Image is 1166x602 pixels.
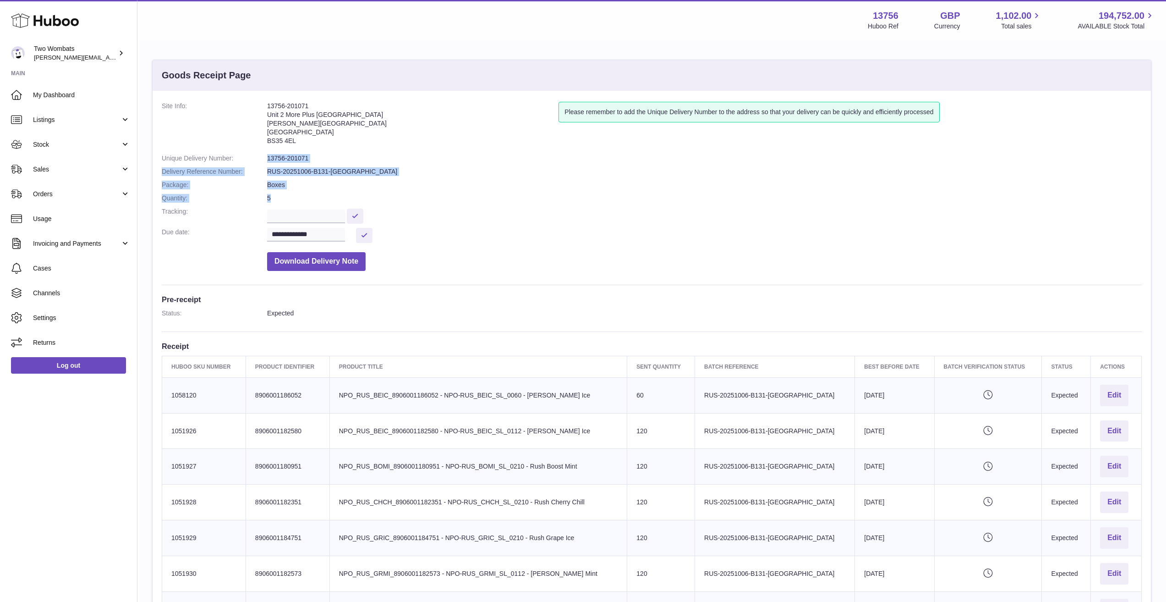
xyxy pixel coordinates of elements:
td: 8906001186052 [246,377,329,413]
th: Batch Reference [695,356,855,377]
td: RUS-20251006-B131-[GEOGRAPHIC_DATA] [695,556,855,591]
td: RUS-20251006-B131-[GEOGRAPHIC_DATA] [695,485,855,520]
a: 194,752.00 AVAILABLE Stock Total [1078,10,1155,31]
td: Expected [1042,377,1091,413]
span: Channels [33,289,130,298]
td: 1051928 [162,485,246,520]
td: [DATE] [855,377,934,413]
button: Download Delivery Note [267,252,366,271]
h3: Goods Receipt Page [162,69,251,82]
strong: GBP [940,10,960,22]
td: NPO_RUS_GRMI_8906001182573 - NPO-RUS_GRMI_SL_0112 - [PERSON_NAME] Mint [329,556,627,591]
a: Log out [11,357,126,374]
span: Returns [33,338,130,347]
th: Actions [1091,356,1142,377]
h3: Receipt [162,341,1142,351]
td: RUS-20251006-B131-[GEOGRAPHIC_DATA] [695,449,855,485]
div: Huboo Ref [868,22,898,31]
td: 120 [627,520,695,556]
td: 1051930 [162,556,246,591]
dd: Boxes [267,181,1142,189]
div: Currency [934,22,960,31]
td: NPO_RUS_BEIC_8906001186052 - NPO-RUS_BEIC_SL_0060 - [PERSON_NAME] Ice [329,377,627,413]
span: Cases [33,264,130,273]
dd: RUS-20251006-B131-[GEOGRAPHIC_DATA] [267,167,1142,176]
td: Expected [1042,413,1091,449]
dt: Due date: [162,228,267,243]
td: 8906001180951 [246,449,329,485]
td: [DATE] [855,449,934,485]
td: 1058120 [162,377,246,413]
th: Huboo SKU Number [162,356,246,377]
th: Batch Verification Status [934,356,1042,377]
td: 8906001182351 [246,485,329,520]
dt: Unique Delivery Number: [162,154,267,163]
td: [DATE] [855,556,934,591]
button: Edit [1100,563,1128,585]
button: Edit [1100,420,1128,442]
span: Total sales [1001,22,1042,31]
span: Sales [33,165,120,174]
button: Edit [1100,456,1128,477]
span: Usage [33,215,130,223]
dt: Package: [162,181,267,189]
dd: Expected [267,309,1142,318]
th: Sent Quantity [627,356,695,377]
span: 194,752.00 [1099,10,1144,22]
td: RUS-20251006-B131-[GEOGRAPHIC_DATA] [695,377,855,413]
td: NPO_RUS_BEIC_8906001182580 - NPO-RUS_BEIC_SL_0112 - [PERSON_NAME] Ice [329,413,627,449]
td: [DATE] [855,485,934,520]
th: Status [1042,356,1091,377]
dd: 13756-201071 [267,154,1142,163]
th: Product title [329,356,627,377]
td: 8906001182580 [246,413,329,449]
td: 120 [627,413,695,449]
td: 8906001182573 [246,556,329,591]
dt: Quantity: [162,194,267,203]
div: Two Wombats [34,44,116,62]
div: Please remember to add the Unique Delivery Number to the address so that your delivery can be qui... [558,102,939,122]
td: 120 [627,485,695,520]
td: NPO_RUS_BOMI_8906001180951 - NPO-RUS_BOMI_SL_0210 - Rush Boost Mint [329,449,627,485]
span: Invoicing and Payments [33,239,120,248]
a: 1,102.00 Total sales [996,10,1042,31]
button: Edit [1100,527,1128,549]
td: Expected [1042,485,1091,520]
address: 13756-201071 Unit 2 More Plus [GEOGRAPHIC_DATA] [PERSON_NAME][GEOGRAPHIC_DATA] [GEOGRAPHIC_DATA] ... [267,102,558,149]
h3: Pre-receipt [162,294,1142,304]
span: Listings [33,116,120,124]
th: Product Identifier [246,356,329,377]
strong: 13756 [873,10,898,22]
span: Orders [33,190,120,199]
td: [DATE] [855,413,934,449]
td: RUS-20251006-B131-[GEOGRAPHIC_DATA] [695,520,855,556]
th: Best Before Date [855,356,934,377]
td: 1051926 [162,413,246,449]
dt: Status: [162,309,267,318]
td: 1051929 [162,520,246,556]
td: 60 [627,377,695,413]
span: 1,102.00 [996,10,1032,22]
td: Expected [1042,520,1091,556]
button: Edit [1100,385,1128,406]
span: [PERSON_NAME][EMAIL_ADDRESS][DOMAIN_NAME] [34,54,184,61]
span: My Dashboard [33,91,130,99]
dt: Tracking: [162,207,267,223]
td: NPO_RUS_CHCH_8906001182351 - NPO-RUS_CHCH_SL_0210 - Rush Cherry Chill [329,485,627,520]
td: [DATE] [855,520,934,556]
span: Stock [33,140,120,149]
img: alan@twowombats.com [11,46,25,60]
td: 8906001184751 [246,520,329,556]
td: 1051927 [162,449,246,485]
td: Expected [1042,556,1091,591]
dt: Site Info: [162,102,267,149]
span: AVAILABLE Stock Total [1078,22,1155,31]
td: Expected [1042,449,1091,485]
span: Settings [33,314,130,322]
td: NPO_RUS_GRIC_8906001184751 - NPO-RUS_GRIC_SL_0210 - Rush Grape Ice [329,520,627,556]
td: 120 [627,556,695,591]
dt: Delivery Reference Number: [162,167,267,176]
td: 120 [627,449,695,485]
button: Edit [1100,492,1128,513]
dd: 5 [267,194,1142,203]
